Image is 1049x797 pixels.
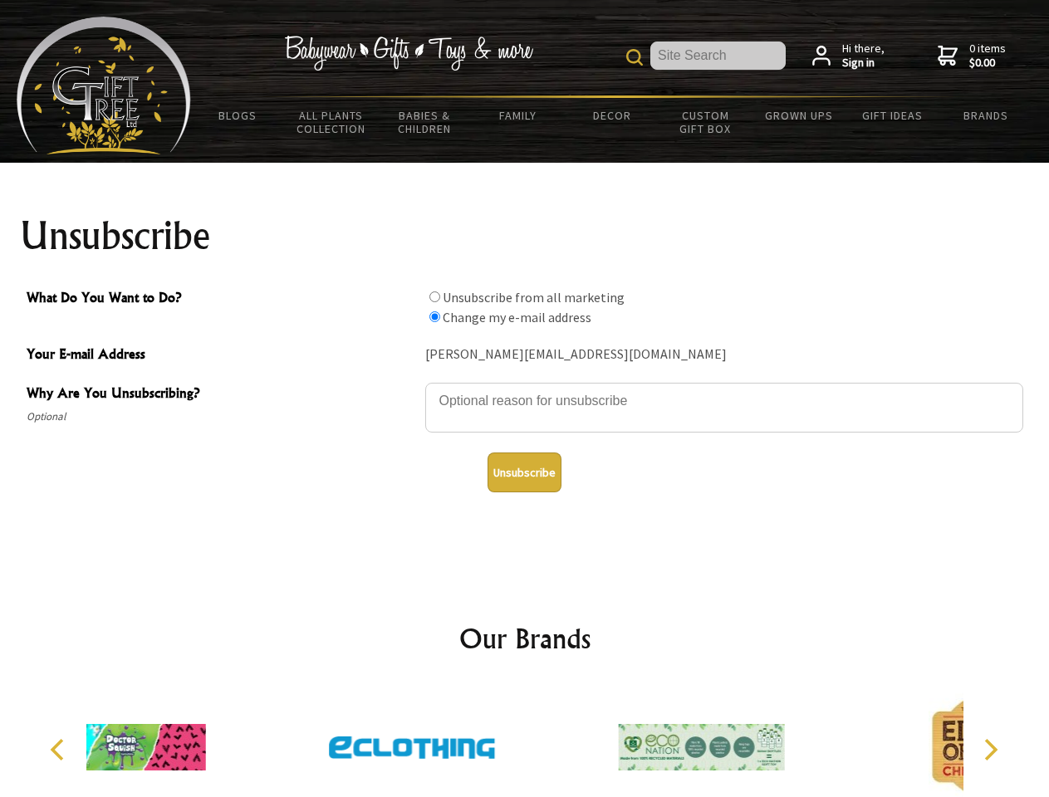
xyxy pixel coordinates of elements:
button: Next [972,731,1008,768]
a: All Plants Collection [285,98,379,146]
span: What Do You Want to Do? [27,287,417,311]
h1: Unsubscribe [20,216,1030,256]
a: Babies & Children [378,98,472,146]
button: Previous [42,731,78,768]
h2: Our Brands [33,619,1017,658]
span: 0 items [969,41,1006,71]
label: Unsubscribe from all marketing [443,289,625,306]
img: Babywear - Gifts - Toys & more [284,36,533,71]
a: Brands [939,98,1033,133]
img: Babyware - Gifts - Toys and more... [17,17,191,154]
label: Change my e-mail address [443,309,591,325]
a: BLOGS [191,98,285,133]
img: product search [626,49,643,66]
span: Hi there, [842,42,885,71]
input: What Do You Want to Do? [429,311,440,322]
a: Grown Ups [752,98,846,133]
div: [PERSON_NAME][EMAIL_ADDRESS][DOMAIN_NAME] [425,342,1023,368]
input: Site Search [650,42,786,70]
span: Why Are You Unsubscribing? [27,383,417,407]
a: Family [472,98,566,133]
strong: $0.00 [969,56,1006,71]
button: Unsubscribe [488,452,561,492]
a: Gift Ideas [846,98,939,133]
input: What Do You Want to Do? [429,291,440,302]
a: Hi there,Sign in [812,42,885,71]
a: Custom Gift Box [659,98,752,146]
a: Decor [565,98,659,133]
textarea: Why Are You Unsubscribing? [425,383,1023,433]
span: Optional [27,407,417,427]
strong: Sign in [842,56,885,71]
span: Your E-mail Address [27,344,417,368]
a: 0 items$0.00 [938,42,1006,71]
